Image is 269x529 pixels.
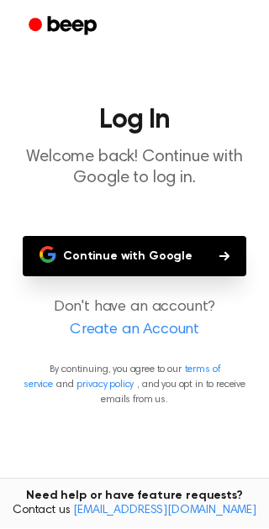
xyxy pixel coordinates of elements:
button: Continue with Google [23,237,246,277]
h1: Log In [13,107,256,134]
a: privacy policy [76,380,134,390]
a: Beep [17,11,112,44]
p: Welcome back! Continue with Google to log in. [13,148,256,190]
p: By continuing, you agree to our and , and you opt in to receive emails from us. [13,363,256,408]
a: [EMAIL_ADDRESS][DOMAIN_NAME] [73,505,256,517]
a: Create an Account [17,320,252,343]
span: Contact us [10,505,259,520]
p: Don't have an account? [13,297,256,343]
